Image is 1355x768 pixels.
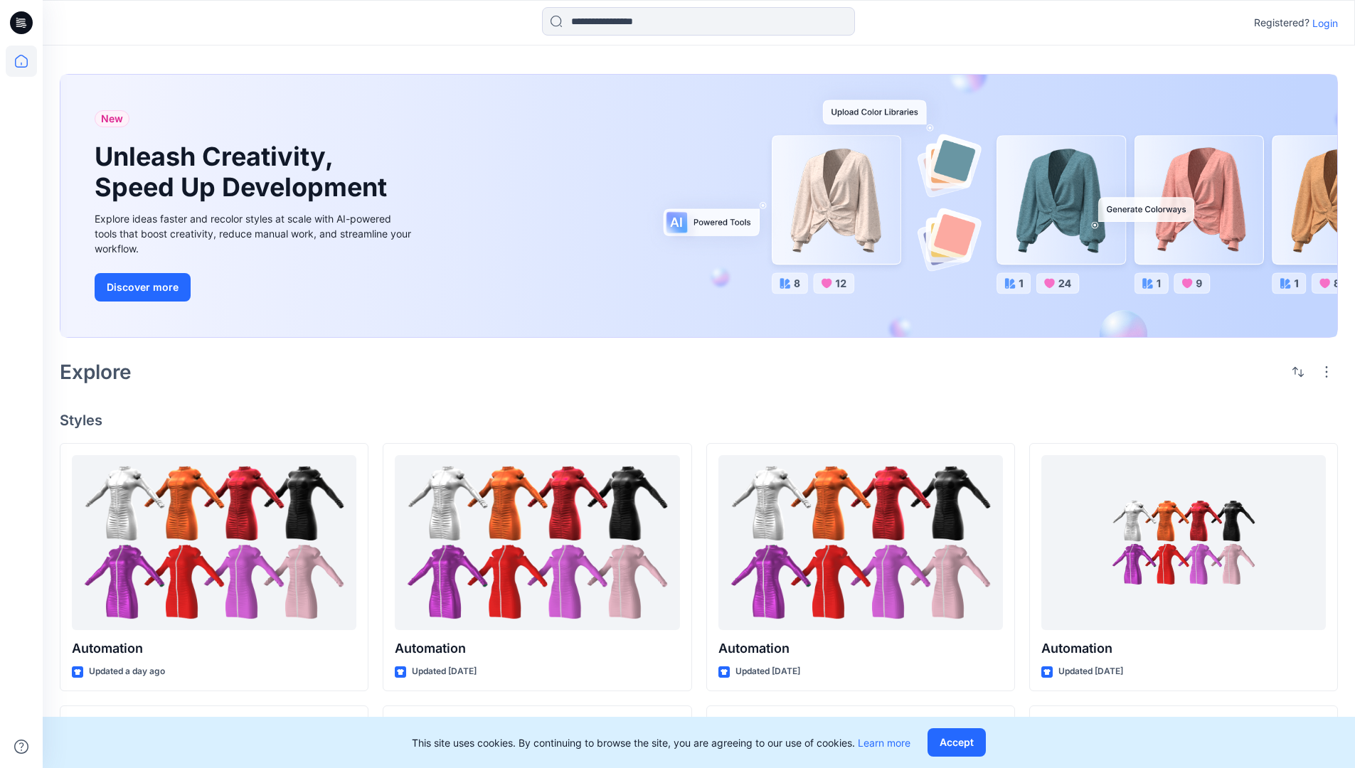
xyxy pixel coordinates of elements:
[718,455,1003,631] a: Automation
[412,735,910,750] p: This site uses cookies. By continuing to browse the site, you are agreeing to our use of cookies.
[412,664,477,679] p: Updated [DATE]
[95,273,415,302] a: Discover more
[395,455,679,631] a: Automation
[95,211,415,256] div: Explore ideas faster and recolor styles at scale with AI-powered tools that boost creativity, red...
[928,728,986,757] button: Accept
[718,639,1003,658] p: Automation
[72,455,356,631] a: Automation
[735,664,800,679] p: Updated [DATE]
[1312,16,1338,31] p: Login
[89,664,165,679] p: Updated a day ago
[60,412,1338,429] h4: Styles
[1254,14,1309,31] p: Registered?
[1041,455,1326,631] a: Automation
[101,110,123,127] span: New
[60,361,132,383] h2: Explore
[95,273,191,302] button: Discover more
[95,142,393,203] h1: Unleash Creativity, Speed Up Development
[395,639,679,658] p: Automation
[1058,664,1123,679] p: Updated [DATE]
[1041,639,1326,658] p: Automation
[858,737,910,749] a: Learn more
[72,639,356,658] p: Automation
